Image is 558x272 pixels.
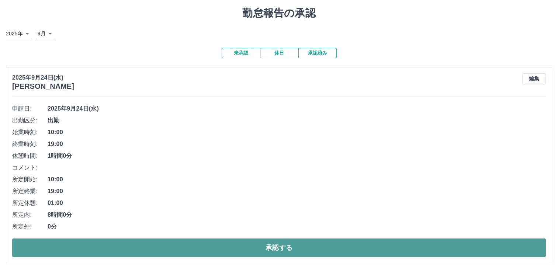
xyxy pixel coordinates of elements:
[48,199,546,208] span: 01:00
[12,82,74,91] h3: [PERSON_NAME]
[48,175,546,184] span: 10:00
[48,187,546,196] span: 19:00
[12,199,48,208] span: 所定休憩:
[12,116,48,125] span: 出勤区分:
[12,187,48,196] span: 所定終業:
[12,73,74,82] p: 2025年9月24日(水)
[38,28,55,39] div: 9月
[48,222,546,231] span: 0分
[12,222,48,231] span: 所定外:
[48,210,546,219] span: 8時間0分
[222,48,260,58] button: 未承認
[6,28,32,39] div: 2025年
[48,151,546,160] span: 1時間0分
[260,48,298,58] button: 休日
[6,7,552,20] h1: 勤怠報告の承認
[12,151,48,160] span: 休憩時間:
[48,104,546,113] span: 2025年9月24日(水)
[48,116,546,125] span: 出勤
[12,163,48,172] span: コメント:
[522,73,546,84] button: 編集
[12,238,546,257] button: 承認する
[12,128,48,137] span: 始業時刻:
[12,140,48,149] span: 終業時刻:
[298,48,337,58] button: 承認済み
[12,210,48,219] span: 所定内:
[12,175,48,184] span: 所定開始:
[12,104,48,113] span: 申請日:
[48,128,546,137] span: 10:00
[48,140,546,149] span: 19:00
